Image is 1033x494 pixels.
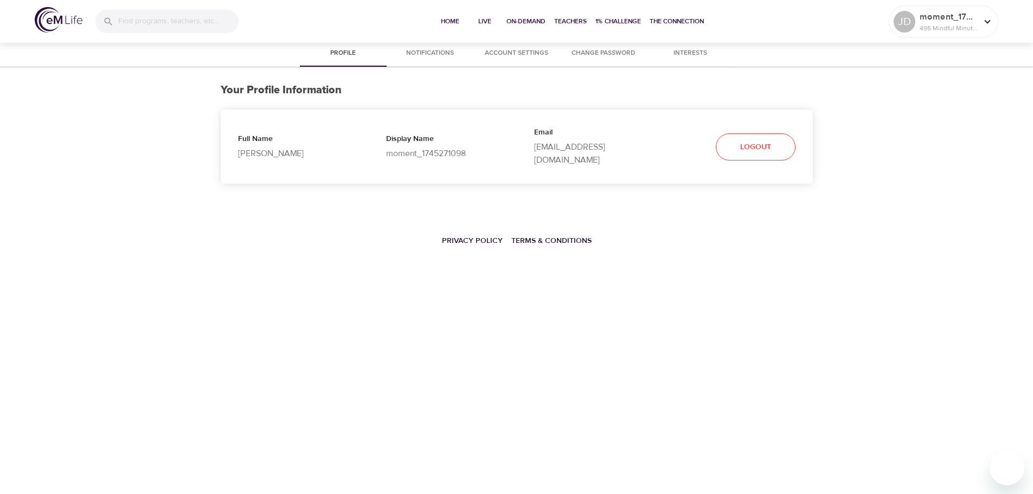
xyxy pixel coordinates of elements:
p: moment_1745271098 [386,147,499,160]
span: Notifications [393,48,467,59]
p: [PERSON_NAME] [238,147,351,160]
span: Account Settings [480,48,554,59]
span: Logout [740,140,771,154]
span: Teachers [554,16,587,27]
input: Find programs, teachers, etc... [118,10,239,33]
span: Home [437,16,463,27]
span: On-Demand [506,16,546,27]
p: [EMAIL_ADDRESS][DOMAIN_NAME] [534,140,647,166]
a: Privacy Policy [442,236,503,246]
p: Email [534,127,647,140]
span: Interests [653,48,727,59]
button: Logout [716,133,795,161]
p: moment_1745271098 [920,10,977,23]
span: The Connection [650,16,704,27]
img: logo [35,7,82,33]
span: Live [472,16,498,27]
nav: breadcrumb [221,228,813,252]
p: Full Name [238,133,351,147]
p: 495 Mindful Minutes [920,23,977,33]
span: Profile [306,48,380,59]
span: 1% Challenge [595,16,641,27]
h3: Your Profile Information [221,84,813,97]
p: Display Name [386,133,499,147]
span: Change Password [567,48,640,59]
div: JD [894,11,915,33]
iframe: Button to launch messaging window [990,451,1024,485]
a: Terms & Conditions [511,236,592,246]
